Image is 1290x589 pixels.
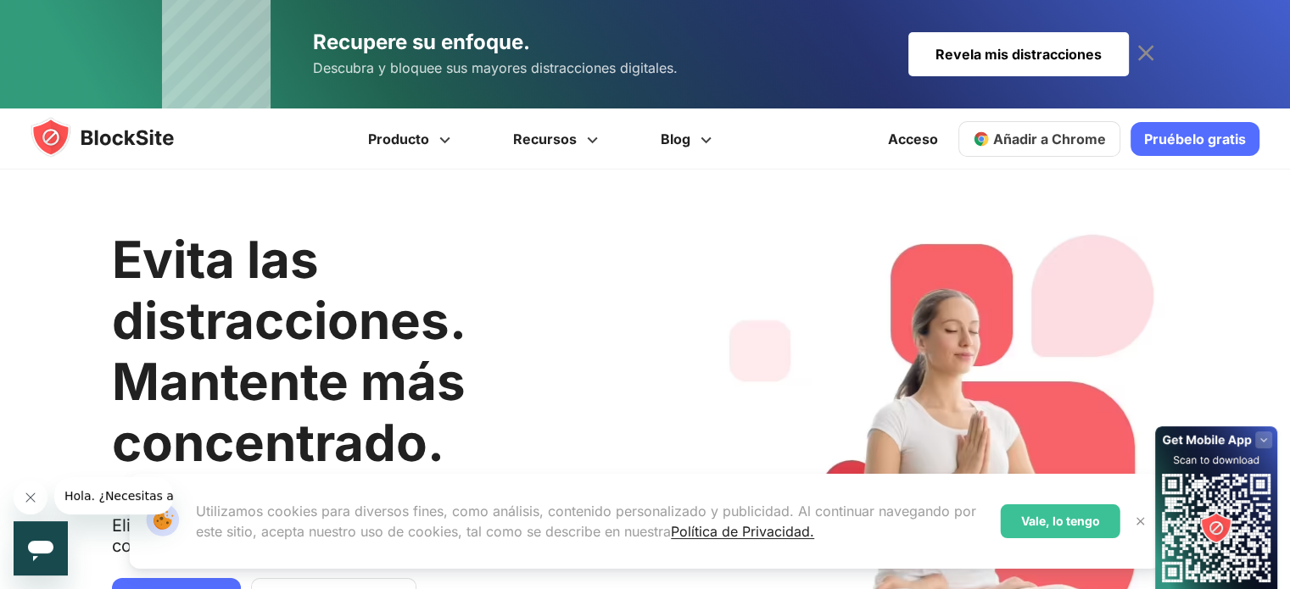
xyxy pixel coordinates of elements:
[1134,514,1148,528] img: Cerca
[888,131,938,147] font: Acceso
[339,108,484,169] a: Producto
[313,30,530,54] font: Recupere su enfoque.
[878,119,948,159] a: Acceso
[196,503,976,540] font: Utilizamos cookies para diversos fines, como análisis, contenido personalizado y publicidad. Al c...
[973,131,990,147] img: chrome-icon.svg
[1144,131,1246,147] font: Pruébelo gratis
[513,131,577,147] font: Recursos
[484,108,632,169] a: Recursos
[31,117,207,158] img: blocksite-icon.5d769676.svg
[671,523,814,540] a: Política de Privacidad.
[632,108,746,169] a: Blog
[1131,122,1259,156] a: Pruébelo gratis
[313,59,678,76] font: Descubra y bloquee sus mayores distracciones digitales.
[10,12,155,25] font: Hola. ¿Necesitas ayuda?
[1021,514,1100,528] font: Vale, lo tengo
[935,46,1102,63] font: Revela mis distracciones
[14,481,47,514] iframe: Mensaje de cierre
[14,521,68,575] iframe: Botón para iniciar la ventana de mensajería
[993,131,1106,147] font: Añadir a Chrome
[1130,510,1152,532] button: Cerca
[958,121,1120,157] a: Añadir a Chrome
[54,477,173,514] iframe: Mensaje de la compañía
[112,229,466,473] font: Evita las distracciones. Mantente más concentrado.
[661,131,690,147] font: Blog
[368,131,429,147] font: Producto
